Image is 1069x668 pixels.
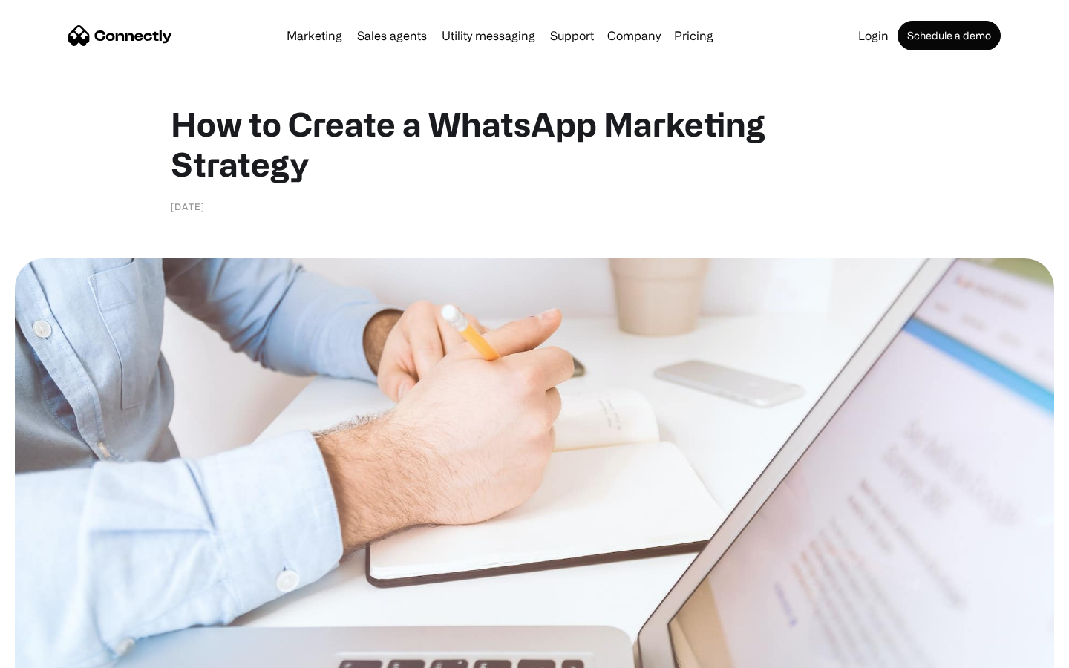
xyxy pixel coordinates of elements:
a: Sales agents [351,30,433,42]
div: Company [607,25,661,46]
ul: Language list [30,642,89,663]
a: home [68,24,172,47]
a: Pricing [668,30,719,42]
a: Support [544,30,600,42]
aside: Language selected: English [15,642,89,663]
div: [DATE] [171,199,205,214]
a: Utility messaging [436,30,541,42]
div: Company [603,25,665,46]
h1: How to Create a WhatsApp Marketing Strategy [171,104,898,184]
a: Login [852,30,895,42]
a: Schedule a demo [898,21,1001,50]
a: Marketing [281,30,348,42]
